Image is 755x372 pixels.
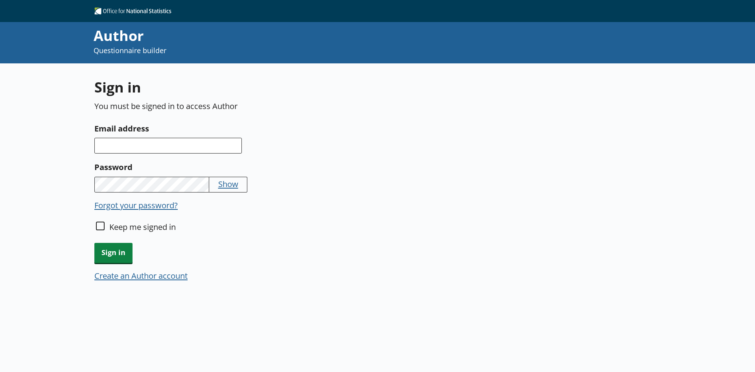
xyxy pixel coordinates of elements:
[94,161,466,173] label: Password
[94,122,466,135] label: Email address
[94,78,466,97] h1: Sign in
[109,221,176,232] label: Keep me signed in
[94,243,133,263] button: Sign in
[94,46,508,56] p: Questionnaire builder
[94,270,188,281] button: Create an Author account
[94,200,178,211] button: Forgot your password?
[218,178,238,189] button: Show
[94,26,508,46] div: Author
[94,100,466,111] p: You must be signed in to access Author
